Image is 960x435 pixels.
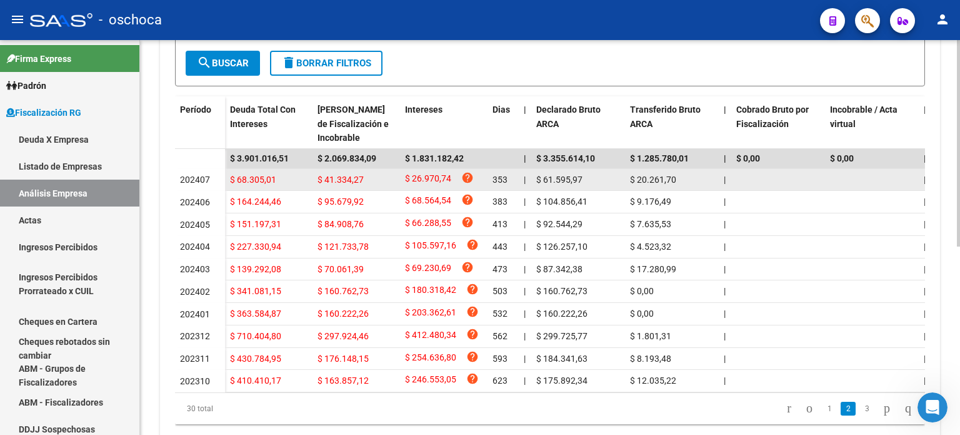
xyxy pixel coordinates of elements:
span: | [724,197,726,207]
datatable-header-cell: Deuda Total Con Intereses [225,96,312,151]
span: $ 66.288,55 [405,216,451,233]
span: | [524,376,526,386]
datatable-header-cell: | [919,96,931,151]
span: $ 160.222,26 [317,309,369,319]
span: $ 7.635,53 [630,219,671,229]
iframe: Intercom live chat [917,392,947,422]
span: | [524,219,526,229]
span: $ 710.404,80 [230,331,281,341]
span: $ 0,00 [630,286,654,296]
span: Deuda Total Con Intereses [230,105,296,129]
span: $ 0,00 [830,153,854,163]
span: Período [180,105,211,115]
mat-icon: menu [10,12,25,27]
span: $ 20.261,70 [630,175,676,185]
mat-icon: person [935,12,950,27]
span: Cobrado Bruto por Fiscalización [736,105,809,129]
span: 443 [492,242,507,252]
span: $ 184.341,63 [536,354,587,364]
li: page 3 [857,398,876,419]
span: $ 160.762,73 [536,286,587,296]
span: $ 160.762,73 [317,286,369,296]
span: | [724,264,726,274]
span: 593 [492,354,507,364]
span: $ 126.257,10 [536,242,587,252]
span: | [724,354,726,364]
span: | [924,219,926,229]
span: $ 151.197,31 [230,219,281,229]
span: 503 [492,286,507,296]
span: | [524,286,526,296]
datatable-header-cell: Cobrado Bruto por Fiscalización [731,96,825,151]
span: | [924,354,926,364]
span: $ 363.584,87 [230,309,281,319]
span: $ 1.801,31 [630,331,671,341]
span: - oschoca [99,6,162,34]
span: 532 [492,309,507,319]
a: 3 [859,402,874,416]
span: $ 227.330,94 [230,242,281,252]
span: | [924,286,926,296]
span: $ 3.901.016,51 [230,153,289,163]
span: $ 3.355.614,10 [536,153,595,163]
span: | [724,219,726,229]
i: help [466,328,479,340]
span: | [524,105,526,115]
button: Buscar [186,51,260,76]
span: 202402 [180,287,210,297]
span: 562 [492,331,507,341]
span: Borrar Filtros [281,58,371,69]
span: Fiscalización RG [6,106,81,120]
span: $ 164.244,46 [230,197,281,207]
a: go to next page [878,402,896,416]
span: | [924,105,926,115]
span: 413 [492,219,507,229]
span: $ 0,00 [736,153,760,163]
span: | [924,153,926,163]
span: $ 92.544,29 [536,219,582,229]
span: | [724,175,726,185]
span: $ 69.230,69 [405,261,451,278]
span: $ 0,00 [630,309,654,319]
span: $ 176.148,15 [317,354,369,364]
span: | [524,197,526,207]
span: Firma Express [6,52,71,66]
span: $ 160.222,26 [536,309,587,319]
span: Padrón [6,79,46,93]
span: $ 410.410,17 [230,376,281,386]
span: | [524,331,526,341]
span: | [724,331,726,341]
i: help [466,351,479,363]
span: | [924,309,926,319]
span: | [724,153,726,163]
mat-icon: delete [281,55,296,70]
datatable-header-cell: Período [175,96,225,149]
span: $ 4.523,32 [630,242,671,252]
span: $ 299.725,77 [536,331,587,341]
span: $ 26.970,74 [405,171,451,188]
span: | [924,242,926,252]
span: $ 17.280,99 [630,264,676,274]
span: $ 430.784,95 [230,354,281,364]
datatable-header-cell: | [519,96,531,151]
a: 2 [841,402,856,416]
span: Dias [492,105,510,115]
span: | [524,175,526,185]
a: 1 [822,402,837,416]
span: 353 [492,175,507,185]
span: | [524,153,526,163]
span: Transferido Bruto ARCA [630,105,701,129]
datatable-header-cell: Deuda Bruta Neto de Fiscalización e Incobrable [312,96,400,151]
i: help [461,193,474,206]
span: $ 84.908,76 [317,219,364,229]
span: $ 163.857,12 [317,376,369,386]
span: $ 203.362,61 [405,305,456,322]
span: 623 [492,376,507,386]
span: $ 246.553,05 [405,372,456,389]
i: help [461,261,474,274]
span: | [524,354,526,364]
i: help [466,305,479,318]
span: | [924,175,926,185]
i: help [466,372,479,385]
datatable-header-cell: Declarado Bruto ARCA [531,96,625,151]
